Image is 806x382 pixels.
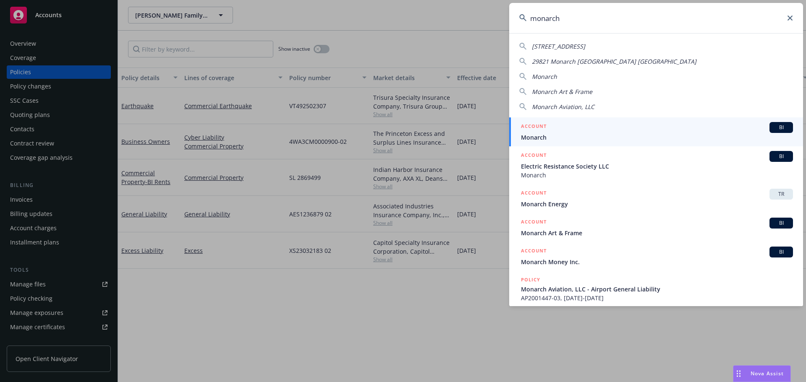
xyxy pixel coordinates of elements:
span: AP2001447-03, [DATE]-[DATE] [521,294,793,302]
h5: ACCOUNT [521,122,547,132]
h5: ACCOUNT [521,151,547,161]
button: Nova Assist [733,365,791,382]
span: Electric Resistance Society LLC [521,162,793,171]
a: POLICYMonarch Aviation, LLC - Airport General LiabilityAP2001447-03, [DATE]-[DATE] [509,271,803,307]
span: BI [773,124,790,131]
a: ACCOUNTBIElectric Resistance Society LLCMonarch [509,146,803,184]
span: Monarch Art & Frame [532,88,592,96]
span: Nova Assist [751,370,784,377]
span: Monarch Money Inc. [521,257,793,266]
a: ACCOUNTTRMonarch Energy [509,184,803,213]
span: Monarch Art & Frame [521,229,793,237]
span: Monarch Aviation, LLC [532,103,594,111]
a: ACCOUNTBIMonarch Money Inc. [509,242,803,271]
span: Monarch Energy [521,200,793,208]
span: BI [773,248,790,256]
input: Search... [509,3,803,33]
h5: POLICY [521,275,540,284]
a: ACCOUNTBIMonarch [509,117,803,146]
h5: ACCOUNT [521,189,547,199]
h5: ACCOUNT [521,218,547,228]
span: Monarch [532,73,557,81]
h5: ACCOUNT [521,247,547,257]
span: BI [773,219,790,227]
div: Drag to move [733,366,744,382]
span: Monarch [521,171,793,179]
span: 29821 Monarch [GEOGRAPHIC_DATA] [GEOGRAPHIC_DATA] [532,57,696,65]
span: TR [773,190,790,198]
span: BI [773,153,790,160]
a: ACCOUNTBIMonarch Art & Frame [509,213,803,242]
span: Monarch Aviation, LLC - Airport General Liability [521,285,793,294]
span: Monarch [521,133,793,142]
span: [STREET_ADDRESS] [532,42,585,50]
